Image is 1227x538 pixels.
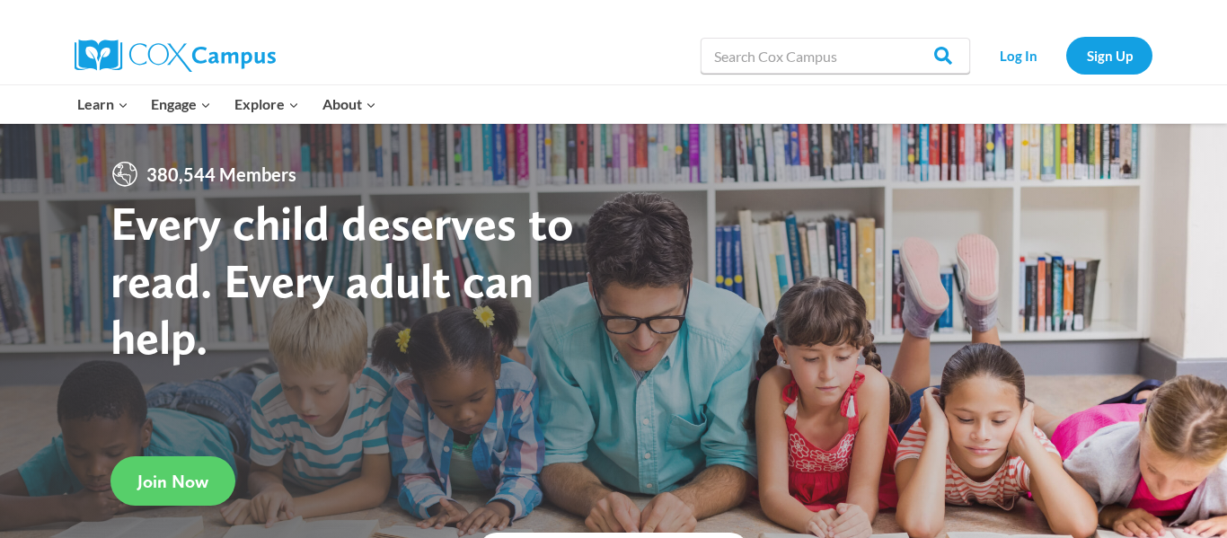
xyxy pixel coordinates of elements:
span: About [322,93,376,116]
span: Join Now [137,471,208,492]
input: Search Cox Campus [701,38,970,74]
nav: Secondary Navigation [979,37,1152,74]
span: 380,544 Members [139,160,304,189]
span: Learn [77,93,128,116]
a: Join Now [110,456,235,506]
img: Cox Campus [75,40,276,72]
span: Engage [151,93,211,116]
a: Sign Up [1066,37,1152,74]
span: Explore [234,93,299,116]
a: Log In [979,37,1057,74]
nav: Primary Navigation [66,85,387,123]
strong: Every child deserves to read. Every adult can help. [110,194,574,366]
